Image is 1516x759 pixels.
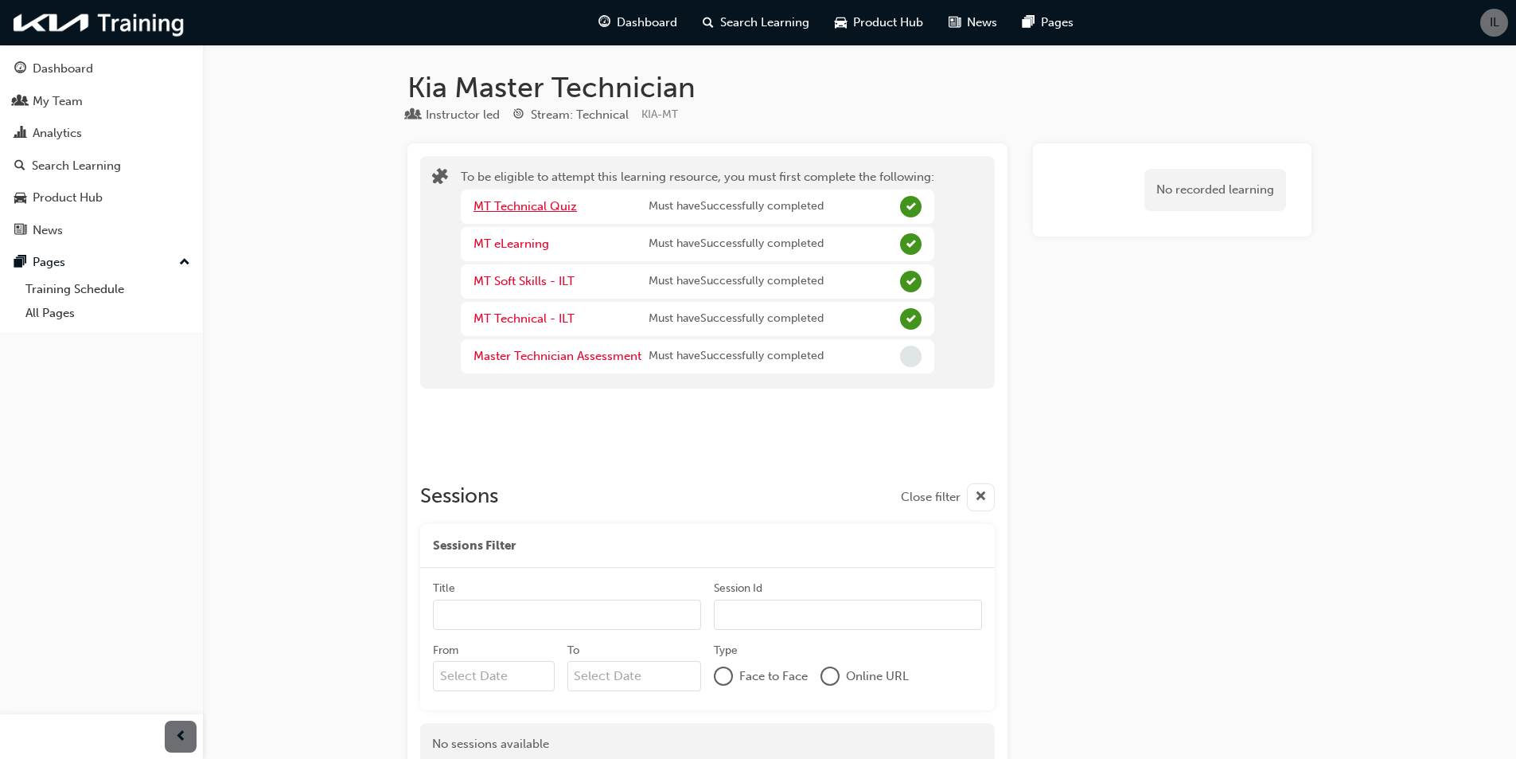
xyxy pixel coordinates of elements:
[846,667,909,686] span: Online URL
[8,6,191,39] img: kia-training
[32,157,121,175] div: Search Learning
[649,310,824,328] span: Must have Successfully completed
[900,308,922,330] span: Complete
[1144,169,1286,211] div: No recorded learning
[1480,9,1508,37] button: IL
[6,87,197,116] a: My Team
[433,600,701,630] input: Title
[33,124,82,143] div: Analytics
[531,106,629,124] div: Stream: Technical
[720,14,809,32] span: Search Learning
[474,237,549,251] a: MT eLearning
[586,6,690,39] a: guage-iconDashboard
[901,488,961,507] span: Close filter
[512,108,524,123] span: target-icon
[433,537,516,555] span: Sessions Filter
[175,727,187,747] span: prev-icon
[14,256,26,270] span: pages-icon
[1490,14,1499,32] span: IL
[567,643,579,659] div: To
[714,643,738,659] div: Type
[822,6,936,39] a: car-iconProduct Hub
[14,191,26,205] span: car-icon
[433,643,458,659] div: From
[33,189,103,207] div: Product Hub
[407,70,1311,105] h1: Kia Master Technician
[649,235,824,253] span: Must have Successfully completed
[853,14,923,32] span: Product Hub
[949,13,961,33] span: news-icon
[426,106,500,124] div: Instructor led
[649,198,824,216] span: Must have Successfully completed
[432,170,448,188] span: puzzle-icon
[967,14,997,32] span: News
[1023,13,1035,33] span: pages-icon
[33,253,65,272] div: Pages
[900,196,922,217] span: Complete
[474,349,641,363] a: Master Technician Assessment
[14,224,26,238] span: news-icon
[900,233,922,255] span: Complete
[19,301,197,326] a: All Pages
[649,347,824,366] span: Must have Successfully completed
[6,51,197,248] button: DashboardMy TeamAnalyticsSearch LearningProduct HubNews
[714,581,762,597] div: Session Id
[33,92,83,111] div: My Team
[433,661,555,691] input: From
[617,14,677,32] span: Dashboard
[14,95,26,109] span: people-icon
[649,272,824,291] span: Must have Successfully completed
[6,119,197,148] a: Analytics
[14,159,25,174] span: search-icon
[598,13,610,33] span: guage-icon
[936,6,1010,39] a: news-iconNews
[567,661,702,691] input: To
[33,60,93,78] div: Dashboard
[739,667,808,686] span: Face to Face
[1041,14,1074,32] span: Pages
[179,252,190,273] span: up-icon
[420,483,498,511] h2: Sessions
[14,62,26,76] span: guage-icon
[474,311,575,326] a: MT Technical - ILT
[33,221,63,240] div: News
[901,483,995,511] button: Close filter
[474,274,575,288] a: MT Soft Skills - ILT
[703,13,714,33] span: search-icon
[714,600,982,630] input: Session Id
[407,108,419,123] span: learningResourceType_INSTRUCTOR_LED-icon
[512,105,629,125] div: Stream
[461,168,934,377] div: To be eligible to attempt this learning resource, you must first complete the following:
[6,54,197,84] a: Dashboard
[474,199,577,213] a: MT Technical Quiz
[407,105,500,125] div: Type
[835,13,847,33] span: car-icon
[14,127,26,141] span: chart-icon
[6,248,197,277] button: Pages
[433,581,455,597] div: Title
[900,346,922,367] span: Incomplete
[900,271,922,292] span: Complete
[641,108,678,121] span: Learning resource code
[975,487,987,507] span: cross-icon
[19,277,197,302] a: Training Schedule
[6,183,197,213] a: Product Hub
[1010,6,1086,39] a: pages-iconPages
[6,151,197,181] a: Search Learning
[6,216,197,245] a: News
[690,6,822,39] a: search-iconSearch Learning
